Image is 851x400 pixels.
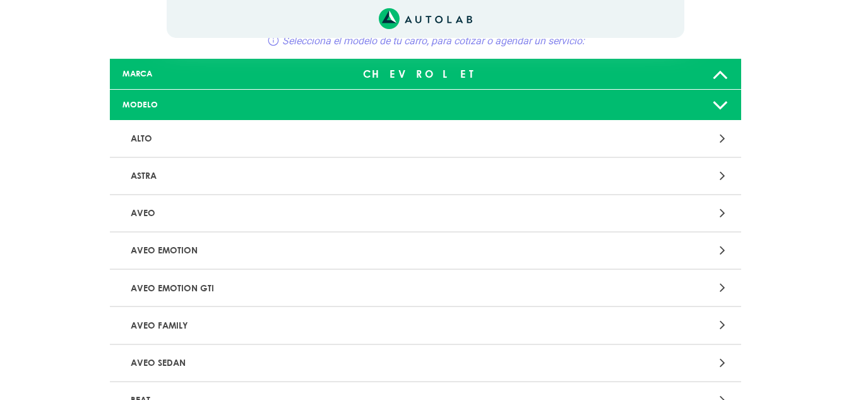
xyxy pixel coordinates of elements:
[110,90,741,121] a: MODELO
[126,202,519,225] p: AVEO
[113,68,321,80] div: MARCA
[126,164,519,188] p: ASTRA
[126,313,519,337] p: AVEO FAMILY
[110,59,741,90] a: MARCA CHEVROLET
[126,351,519,375] p: AVEO SEDAN
[379,12,473,24] a: Link al sitio de autolab
[126,127,519,150] p: ALTO
[126,239,519,262] p: AVEO EMOTION
[113,99,321,111] div: MODELO
[126,276,519,300] p: AVEO EMOTION GTI
[321,61,530,87] div: CHEVROLET
[282,35,585,47] span: Selecciona el modelo de tu carro, para cotizar o agendar un servicio:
